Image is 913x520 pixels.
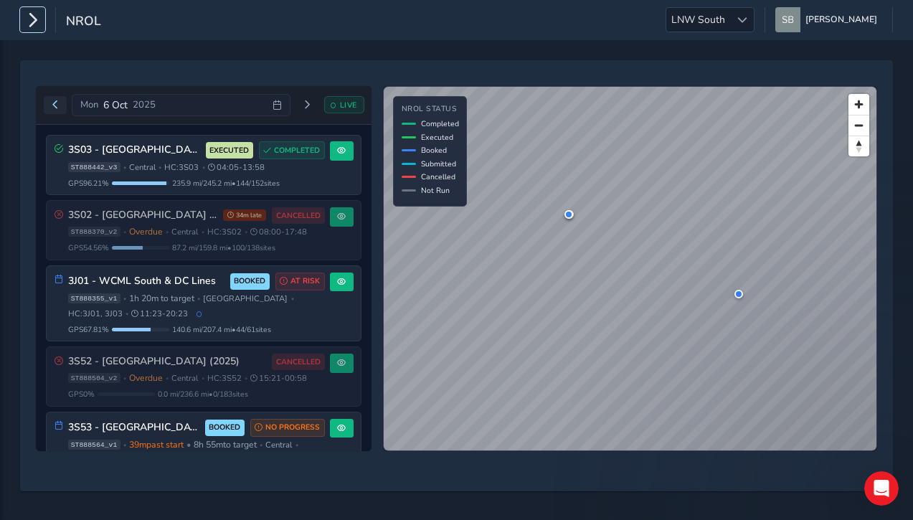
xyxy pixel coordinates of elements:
span: • [126,310,128,318]
span: • [123,295,126,303]
span: 15:21 - 00:58 [250,373,307,384]
span: ST888355_v1 [68,293,120,303]
span: Overdue [129,226,163,237]
span: HC: 3S02 [207,227,242,237]
span: ST888564_v1 [68,440,120,450]
span: LNW South [666,8,730,32]
span: • [123,164,126,171]
h4: NROL Status [402,105,459,114]
span: 34m late [223,209,266,221]
span: • [245,228,247,236]
span: EXECUTED [209,145,249,156]
span: 87.2 mi / 159.8 mi • 100 / 138 sites [172,242,275,253]
h3: 3S03 - [GEOGRAPHIC_DATA] (2025) [68,144,201,156]
button: Zoom in [848,94,869,115]
span: 39m past start [129,439,184,450]
span: • [291,295,294,303]
span: 6 Oct [103,98,128,112]
span: • [166,374,169,382]
span: Not Run [421,185,450,196]
button: Reset bearing to north [848,136,869,156]
button: Next day [295,96,319,114]
span: HC: 3S52 [207,373,242,384]
span: Central [265,440,292,450]
span: • [123,374,126,382]
span: • [123,228,126,236]
span: • [166,228,169,236]
span: GPS 54.56 % [68,242,109,253]
span: AT RISK [290,275,320,287]
span: • [202,374,204,382]
span: 04:05 - 13:58 [208,162,265,173]
span: 1h 20m to target [129,293,194,304]
span: Central [171,227,198,237]
span: • [295,441,298,449]
span: [GEOGRAPHIC_DATA] [203,293,288,304]
span: 2025 [133,98,156,111]
span: ST888504_v2 [68,373,120,383]
span: [PERSON_NAME] [805,7,877,32]
h3: 3J01 - WCML South & DC Lines [68,275,225,288]
span: NROL [66,12,101,32]
span: 08:00 - 17:48 [250,227,307,237]
span: Completed [421,118,459,129]
span: BOOKED [209,422,240,433]
span: CANCELLED [276,356,321,368]
span: LIVE [340,100,357,110]
span: 11:23 - 20:23 [131,308,188,319]
span: Mon [80,98,98,111]
span: 235.9 mi / 245.2 mi • 144 / 152 sites [172,178,280,189]
span: Central [171,373,198,384]
span: • [159,164,161,171]
span: • [260,441,262,449]
span: GPS 96.21 % [68,178,109,189]
button: Previous day [44,96,67,114]
span: 8h 55m to target [194,439,257,450]
span: BOOKED [234,275,265,287]
span: COMPLETED [274,145,320,156]
span: ST888370_v2 [68,227,120,237]
span: CANCELLED [276,210,321,222]
span: Cancelled [421,171,455,182]
span: Submitted [421,159,456,169]
button: Zoom out [848,115,869,136]
img: diamond-layout [775,7,800,32]
span: HC: 3S03 [164,162,199,173]
span: HC: 3J01, 3J03 [68,308,123,319]
span: • [202,228,204,236]
span: • [197,295,200,303]
span: 140.6 mi / 207.4 mi • 44 / 61 sites [172,324,271,335]
button: [PERSON_NAME] [775,7,882,32]
span: • [202,164,205,171]
iframe: Intercom live chat [864,471,899,506]
h3: 3S53 - [GEOGRAPHIC_DATA] (2025) [68,422,200,434]
canvas: Map [384,87,876,450]
span: Central [129,162,156,173]
span: • [123,441,126,449]
span: • [186,439,191,450]
span: Booked [421,145,447,156]
span: GPS 67.81 % [68,324,109,335]
span: Overdue [129,372,163,384]
span: • [245,374,247,382]
span: Executed [421,132,453,143]
span: ST888442_v3 [68,162,120,172]
h3: 3S52 - [GEOGRAPHIC_DATA] (2025) [68,356,268,368]
span: 0.0 mi / 236.6 mi • 0 / 183 sites [158,389,248,400]
span: NO PROGRESS [265,422,320,433]
h3: 3S02 - [GEOGRAPHIC_DATA] (2025) [68,209,219,222]
span: GPS 0 % [68,389,95,400]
